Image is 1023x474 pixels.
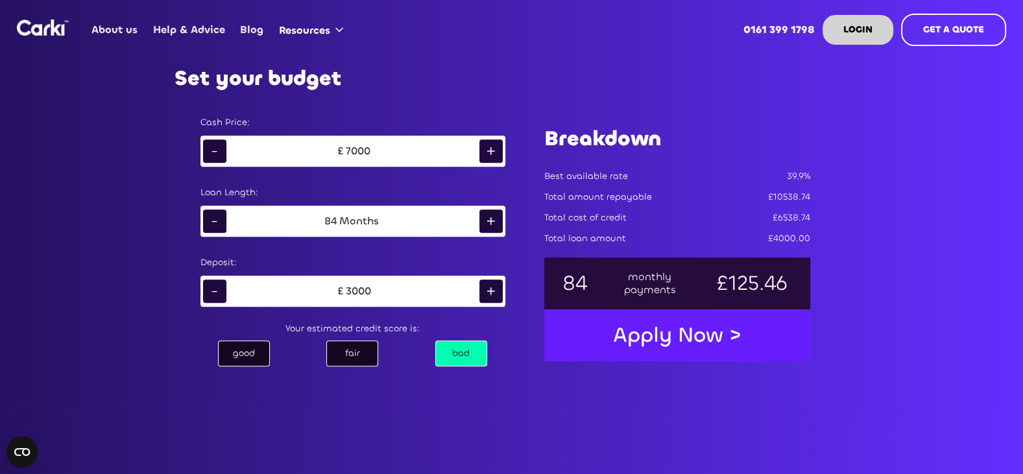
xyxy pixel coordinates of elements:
[736,5,823,55] a: 0161 399 1798
[346,285,371,298] div: 3000
[768,191,810,204] div: £10538.74
[622,270,677,296] div: monthly payments
[175,67,341,90] h2: Set your budget
[773,211,810,224] div: £6538.74
[17,19,69,36] a: home
[271,5,356,54] div: Resources
[544,211,627,224] div: Total cost of credit
[203,139,226,163] div: -
[479,139,503,163] div: +
[335,285,346,298] div: £
[6,436,38,468] button: Open CMP widget
[324,215,337,228] div: 84
[711,277,793,290] div: £125.46
[843,23,873,36] strong: LOGIN
[923,23,984,36] strong: GET A QUOTE
[743,23,815,36] strong: 0161 399 1798
[544,170,628,183] div: Best available rate
[768,232,810,245] div: £4000.00
[200,116,505,129] div: Cash Price:
[337,215,381,228] div: Months
[346,145,370,158] div: 7000
[200,186,505,199] div: Loan Length:
[187,320,518,338] div: Your estimated credit score is:
[233,5,271,55] a: Blog
[600,315,754,355] a: Apply Now >
[335,145,346,158] div: £
[279,23,330,38] div: Resources
[479,279,503,303] div: +
[17,19,69,36] img: Logo
[479,209,503,233] div: +
[203,209,226,233] div: -
[145,5,232,55] a: Help & Advice
[901,14,1006,46] a: GET A QUOTE
[200,256,505,269] div: Deposit:
[561,277,588,290] div: 84
[203,279,226,303] div: -
[544,191,652,204] div: Total amount repayable
[823,15,893,45] a: LOGIN
[544,232,626,245] div: Total loan amount
[544,124,810,153] h1: Breakdown
[787,170,810,183] div: 39.9%
[84,5,145,55] a: About us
